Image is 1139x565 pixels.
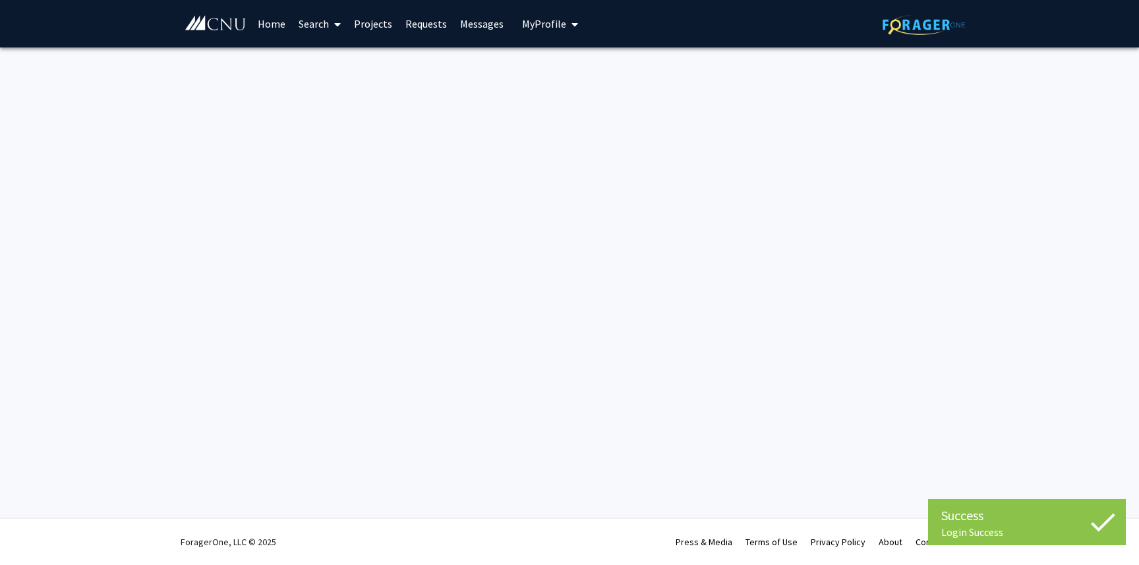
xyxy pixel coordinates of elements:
a: Terms of Use [745,536,798,548]
a: About [879,536,902,548]
img: Christopher Newport University Logo [184,15,247,32]
div: ForagerOne, LLC © 2025 [181,519,276,565]
img: ForagerOne Logo [883,15,965,35]
div: Login Success [941,525,1113,539]
span: My Profile [522,17,566,30]
a: Press & Media [676,536,732,548]
a: Home [251,1,292,47]
div: Success [941,506,1113,525]
a: Messages [453,1,510,47]
a: Projects [347,1,399,47]
a: Privacy Policy [811,536,865,548]
a: Search [292,1,347,47]
a: Contact Us [916,536,958,548]
a: Requests [399,1,453,47]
